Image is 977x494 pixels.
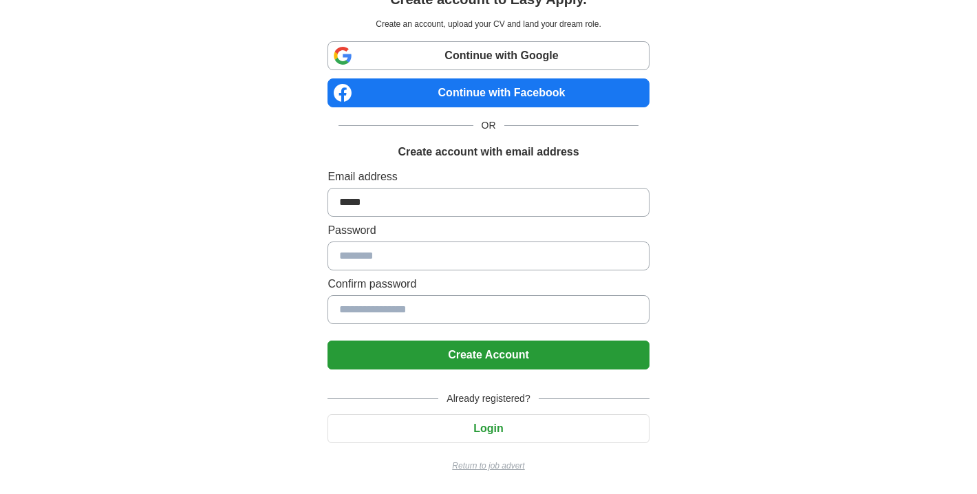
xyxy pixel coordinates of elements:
button: Create Account [328,341,649,369]
a: Login [328,422,649,434]
label: Confirm password [328,276,649,292]
span: Already registered? [438,391,538,406]
label: Email address [328,169,649,185]
a: Continue with Facebook [328,78,649,107]
label: Password [328,222,649,239]
a: Return to job advert [328,460,649,472]
span: OR [473,118,504,133]
button: Login [328,414,649,443]
p: Create an account, upload your CV and land your dream role. [330,18,646,30]
a: Continue with Google [328,41,649,70]
h1: Create account with email address [398,144,579,160]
